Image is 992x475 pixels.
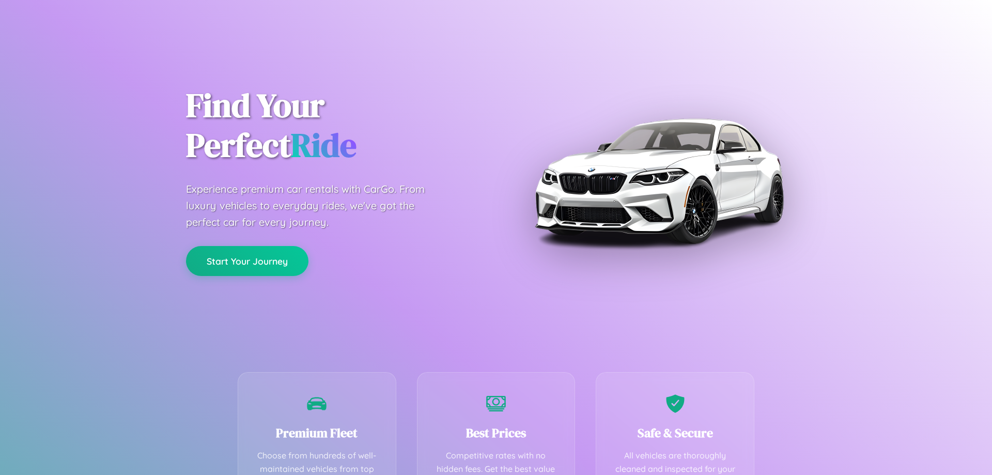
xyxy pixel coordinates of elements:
[186,181,444,231] p: Experience premium car rentals with CarGo. From luxury vehicles to everyday rides, we've got the ...
[186,86,481,165] h1: Find Your Perfect
[612,424,738,441] h3: Safe & Secure
[254,424,380,441] h3: Premium Fleet
[530,52,788,310] img: Premium BMW car rental vehicle
[291,122,357,167] span: Ride
[433,424,560,441] h3: Best Prices
[186,246,308,276] button: Start Your Journey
